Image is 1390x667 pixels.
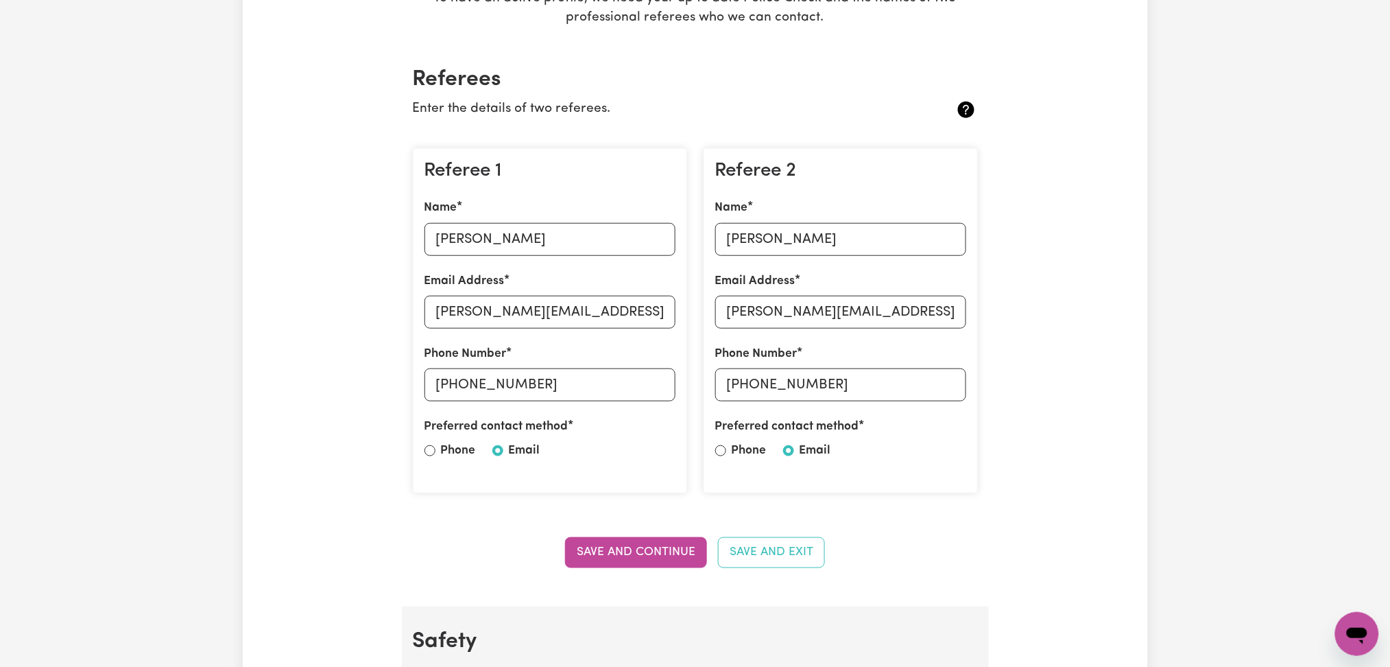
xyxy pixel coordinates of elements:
[413,629,978,655] h2: Safety
[424,199,457,217] label: Name
[718,537,825,567] button: Save and Exit
[715,160,966,183] h3: Referee 2
[1335,612,1379,656] iframe: Button to launch messaging window
[441,442,476,460] label: Phone
[715,272,795,290] label: Email Address
[424,418,568,436] label: Preferred contact method
[715,199,748,217] label: Name
[509,442,540,460] label: Email
[715,345,798,363] label: Phone Number
[800,442,831,460] label: Email
[424,160,675,183] h3: Referee 1
[424,272,505,290] label: Email Address
[413,100,884,119] p: Enter the details of two referees.
[424,345,507,363] label: Phone Number
[715,418,859,436] label: Preferred contact method
[565,537,707,567] button: Save and Continue
[413,67,978,93] h2: Referees
[732,442,767,460] label: Phone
